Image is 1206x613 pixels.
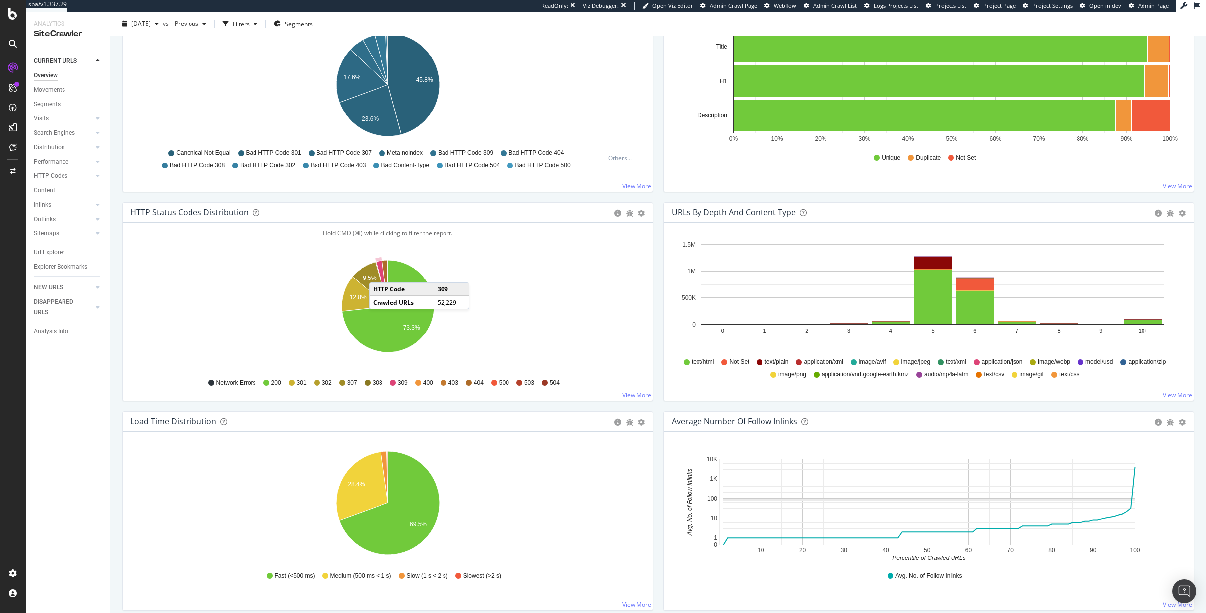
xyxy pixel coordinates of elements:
div: gear [1179,210,1186,217]
span: Bad HTTP Code 403 [311,161,366,169]
div: Overview [34,70,58,81]
span: Admin Page [1138,2,1169,9]
a: Explorer Bookmarks [34,262,103,272]
span: Bad HTTP Code 301 [246,149,301,157]
span: Project Settings [1032,2,1073,9]
span: audio/mp4a-latm [924,370,968,379]
a: HTTP Codes [34,171,93,181]
div: Load Time Distribution [130,416,216,426]
text: H1 [719,78,727,85]
span: application/zip [1128,358,1166,366]
svg: A chart. [672,238,1186,353]
span: Bad HTTP Code 308 [170,161,225,169]
span: Open in dev [1089,2,1121,9]
a: View More [622,182,651,190]
div: circle-info [1155,419,1162,426]
td: HTTP Code [370,283,434,296]
span: Bad HTTP Code 309 [438,149,493,157]
span: 307 [347,379,357,387]
span: model/usd [1085,358,1113,366]
span: Projects List [935,2,966,9]
a: Projects List [926,2,966,10]
div: Distribution [34,142,65,153]
a: Outlinks [34,214,93,224]
a: Project Page [974,2,1016,10]
div: Filters [233,19,250,28]
span: text/html [692,358,714,366]
a: Open Viz Editor [642,2,693,10]
button: [DATE] [118,16,163,32]
div: HTTP Codes [34,171,67,181]
span: Avg. No. of Follow Inlinks [895,572,962,580]
text: 10 [710,515,717,522]
button: Previous [171,16,210,32]
text: 40 [882,547,889,554]
div: Sitemaps [34,228,59,239]
a: Webflow [764,2,796,10]
text: 1 [763,328,766,334]
span: Previous [171,19,198,28]
div: Others... [608,154,636,162]
a: Sitemaps [34,228,93,239]
text: 1 [714,534,717,541]
text: 100% [1162,135,1178,142]
div: NEW URLS [34,282,63,293]
span: Bad HTTP Code 307 [317,149,372,157]
div: circle-info [614,419,621,426]
div: Analytics [34,20,102,28]
text: 17.6% [343,74,360,81]
div: Movements [34,85,65,95]
div: HTTP Status Codes Distribution [130,207,249,217]
svg: A chart. [130,254,645,369]
a: Url Explorer [34,247,103,258]
span: 2025 Sep. 9th [131,19,151,28]
text: 70 [1007,547,1014,554]
div: Url Explorer [34,247,64,258]
div: Viz Debugger: [583,2,619,10]
text: 50 [924,547,931,554]
div: circle-info [1155,210,1162,217]
span: 403 [448,379,458,387]
div: bug [626,210,633,217]
a: View More [1163,391,1192,399]
td: 309 [434,283,469,296]
span: image/jpeg [901,358,931,366]
text: 100 [707,495,717,502]
span: application/xml [804,358,843,366]
span: Segments [285,19,313,28]
div: bug [626,419,633,426]
span: Not Set [956,154,976,162]
div: SiteCrawler [34,28,102,40]
span: Logs Projects List [874,2,918,9]
text: Avg. No. of Follow Inlinks [686,469,693,536]
text: 1K [710,475,717,482]
text: 1M [687,268,696,275]
span: Bad HTTP Code 500 [515,161,570,169]
span: Medium (500 ms < 1 s) [330,572,391,580]
text: 6 [973,328,976,334]
svg: A chart. [672,29,1186,144]
div: Open Intercom Messenger [1172,579,1196,603]
div: Content [34,185,55,196]
span: Slowest (>2 s) [463,572,501,580]
div: A chart. [672,447,1186,562]
span: text/xml [946,358,966,366]
a: Admin Page [1129,2,1169,10]
span: image/avif [859,358,886,366]
span: application/vnd.google-earth.kmz [822,370,909,379]
text: Percentile of Crawled URLs [892,555,965,561]
span: 400 [423,379,433,387]
text: 90% [1120,135,1132,142]
a: Search Engines [34,128,93,138]
div: Average Number of Follow Inlinks [672,416,797,426]
span: 503 [524,379,534,387]
text: 60% [989,135,1001,142]
svg: A chart. [130,29,645,144]
text: 10+ [1138,328,1147,334]
div: Analysis Info [34,326,68,336]
text: 10 [758,547,764,554]
a: DISAPPEARED URLS [34,297,93,318]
